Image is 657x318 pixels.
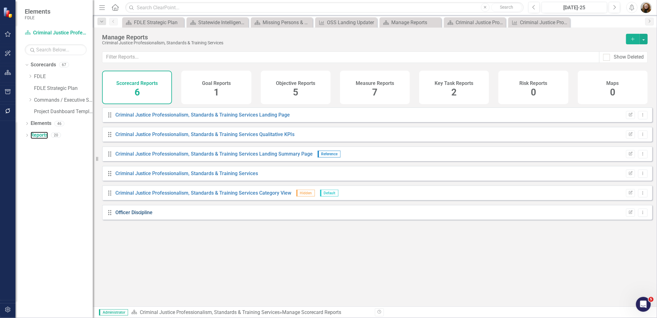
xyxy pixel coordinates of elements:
div: FDLE Strategic Plan [134,19,182,26]
span: Default [320,190,338,197]
h4: Goal Reports [202,81,231,86]
div: 67 [59,62,69,68]
a: Criminal Justice Professionalism, Standards & Training Services Landing Page [445,19,504,26]
a: Elements [31,120,51,127]
a: Criminal Justice Professionalism, Standards & Training Services Qualitative KPIs [115,131,295,137]
h4: Maps [607,81,619,86]
div: [DATE]-25 [544,4,605,11]
a: Criminal Justice Professionalism, Standards & Training Services [140,309,280,315]
a: Criminal Justice Professionalism, Standards & Training Services [115,170,258,176]
div: Criminal Justice Professionalism, Standards & Training Services Landing Page [456,19,504,26]
a: Scorecards [31,61,56,68]
a: FDLE Strategic Plan [124,19,182,26]
div: Missing Persons & Offender Enforcement Landing Page [263,19,311,26]
a: Officer Discipline [115,210,153,215]
h4: Risk Reports [520,81,547,86]
a: Criminal Justice Professionalism, Standards & Training Services Landing Summary Page [115,151,313,157]
div: Criminal Justice Professionalism, Standards & Training Services [102,41,620,45]
small: FDLE [25,15,50,20]
a: FDLE Strategic Plan [34,85,93,92]
iframe: Intercom live chat [636,297,651,312]
span: 0 [531,87,536,98]
span: 1 [214,87,219,98]
span: 0 [610,87,615,98]
span: 2 [452,87,457,98]
div: Show Deleted [614,54,644,61]
a: Missing Persons & Offender Enforcement Landing Page [252,19,311,26]
a: Project Dashboard Template [34,108,93,115]
a: Criminal Justice Professionalism, Standards & Training Services Landing Page [115,112,290,118]
span: Search [500,5,513,10]
div: Manage Reports [102,34,620,41]
span: 5 [649,297,654,302]
span: 6 [135,87,140,98]
h4: Scorecard Reports [116,81,158,86]
div: » Manage Scorecard Reports [131,309,370,316]
span: 7 [372,87,377,98]
a: OSS Landing Updater [317,19,376,26]
button: [DATE]-25 [542,2,607,13]
a: Criminal Justice Professionalism, Standards & Training Services Landing Updater [510,19,569,26]
a: Commands / Executive Support Branch [34,97,93,104]
a: Criminal Justice Professionalism, Standards & Training Services [25,29,87,37]
div: Statewide Intelligence Landing Page [198,19,247,26]
span: Hidden [296,190,315,197]
img: ClearPoint Strategy [3,7,14,18]
a: Manage Reports [381,19,440,26]
input: Filter Reports... [102,51,599,63]
input: Search ClearPoint... [125,2,524,13]
div: 46 [54,121,64,126]
span: Reference [318,151,341,157]
div: Manage Reports [391,19,440,26]
a: Reports [31,132,48,139]
h4: Objective Reports [276,81,315,86]
span: Administrator [99,309,128,316]
a: FDLE [34,73,93,80]
h4: Key Task Reports [435,81,474,86]
a: Statewide Intelligence Landing Page [188,19,247,26]
div: 20 [51,133,61,138]
span: 5 [293,87,298,98]
div: OSS Landing Updater [327,19,376,26]
button: Search [491,3,522,12]
div: Criminal Justice Professionalism, Standards & Training Services Landing Updater [520,19,569,26]
a: Criminal Justice Professionalism, Standards & Training Services Category View [115,190,292,196]
span: Elements [25,8,50,15]
img: Jennifer Siddoway [641,2,652,13]
input: Search Below... [25,44,87,55]
h4: Measure Reports [356,81,394,86]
